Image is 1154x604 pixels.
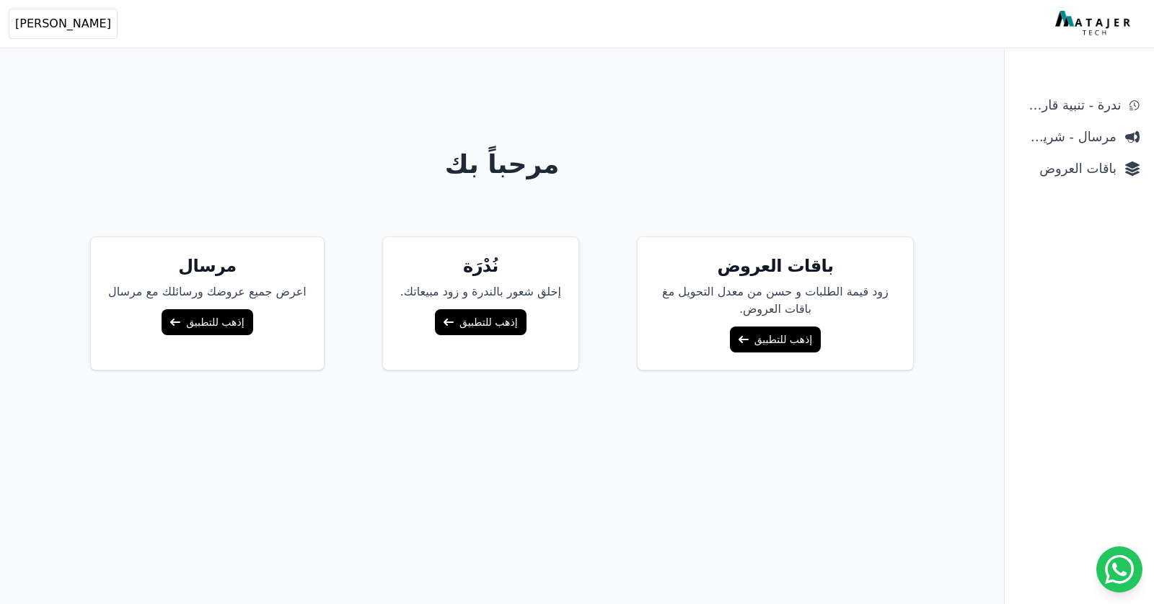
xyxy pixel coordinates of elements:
a: إذهب للتطبيق [162,309,252,335]
a: إذهب للتطبيق [435,309,526,335]
p: زود قيمة الطلبات و حسن من معدل التحويل مغ باقات العروض. [655,283,896,318]
p: إخلق شعور بالندرة و زود مبيعاتك. [400,283,561,301]
span: مرسال - شريط دعاية [1019,127,1116,147]
p: اعرض جميع عروضك ورسائلك مع مرسال [108,283,307,301]
h5: باقات العروض [655,254,896,277]
button: [PERSON_NAME] [9,9,118,39]
h5: مرسال [108,254,307,277]
a: إذهب للتطبيق [730,327,821,352]
h5: نُدْرَة [400,254,561,277]
span: ندرة - تنبية قارب علي النفاذ [1019,95,1121,115]
span: [PERSON_NAME] [15,15,111,32]
img: MatajerTech Logo [1055,11,1134,37]
span: باقات العروض [1019,159,1116,179]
